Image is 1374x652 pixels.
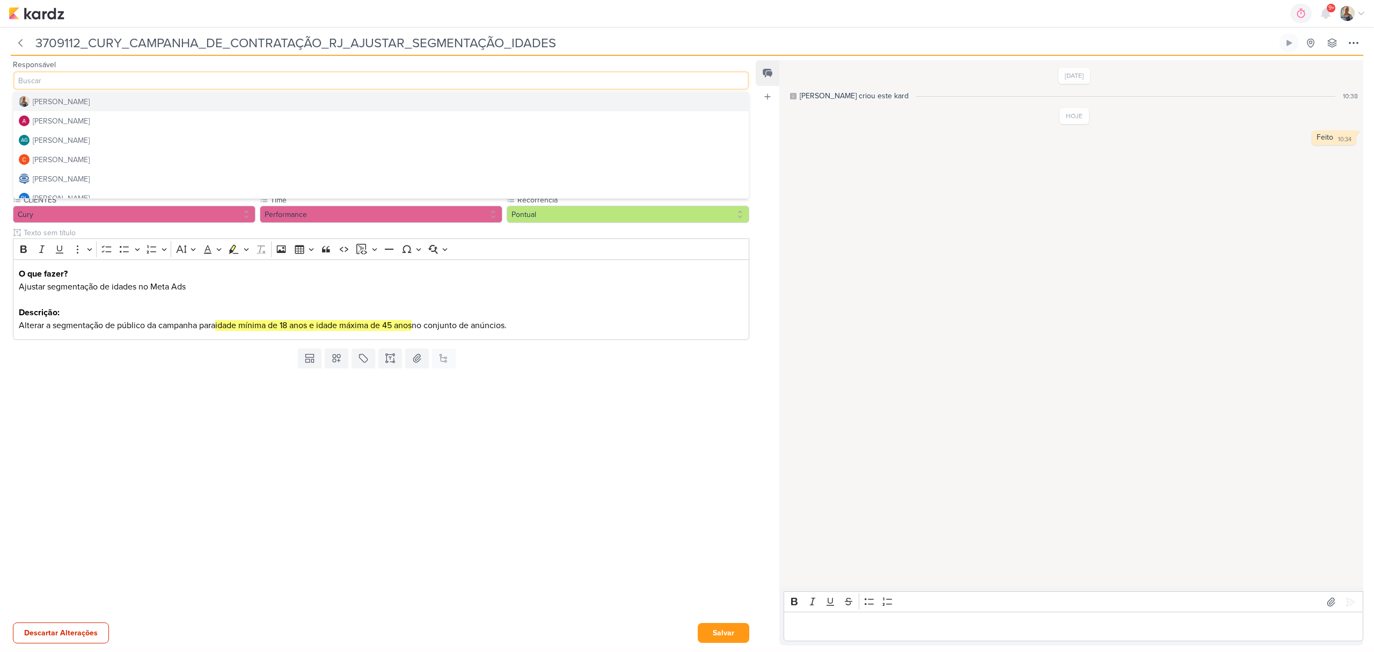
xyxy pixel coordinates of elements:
button: [PERSON_NAME] [13,111,749,131]
div: [PERSON_NAME] [33,135,90,146]
button: [PERSON_NAME] [13,150,749,169]
div: Editor editing area: main [784,612,1363,641]
input: Texto sem título [21,227,749,238]
span: 9+ [1328,4,1334,12]
div: 10:38 [1343,91,1358,101]
input: Kard Sem Título [32,33,1277,53]
button: [PERSON_NAME] [13,169,749,189]
img: Alessandra Gomes [19,115,30,126]
button: Pontual [507,206,749,223]
img: Caroline Traven De Andrade [19,173,30,184]
label: Time [269,194,502,206]
div: Aline Gimenez Graciano [19,135,30,146]
mark: idade mínima de 18 anos e idade máxima de 45 anos [215,320,412,331]
img: Iara Santos [19,96,30,107]
label: Responsável [13,60,56,69]
label: CLIENTES [23,194,255,206]
button: [PERSON_NAME] [13,92,749,111]
div: Feito [1317,133,1333,142]
label: Recorrência [516,194,749,206]
div: Diego Lima [19,193,30,204]
p: DL [21,196,27,201]
button: Descartar Alterações [13,622,109,643]
button: Cury [13,206,255,223]
div: Editor editing area: main [13,259,749,341]
div: Editor toolbar [13,238,749,259]
div: [PERSON_NAME] [33,193,90,204]
div: [PERSON_NAME] [33,154,90,165]
div: Ligar relógio [1285,39,1293,47]
div: [PERSON_NAME] [33,115,90,127]
div: [PERSON_NAME] [33,96,90,107]
div: [PERSON_NAME] criou este kard [800,90,909,102]
button: Salvar [698,623,749,643]
strong: O que fazer? [19,269,68,279]
img: kardz.app [9,7,64,20]
strong: Descrição: [19,307,60,318]
p: Ajustar segmentação de idades no Meta Ads Alterar a segmentação de público da campanha para no co... [19,267,744,332]
button: AG [PERSON_NAME] [13,131,749,150]
input: Buscar [13,71,749,90]
p: AG [21,138,28,143]
div: [PERSON_NAME] [33,173,90,185]
img: Iara Santos [1340,6,1355,21]
div: Editor toolbar [784,591,1363,612]
img: Carlos Massari [19,154,30,165]
button: DL [PERSON_NAME] [13,189,749,208]
button: Performance [260,206,502,223]
div: 10:34 [1338,135,1351,144]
